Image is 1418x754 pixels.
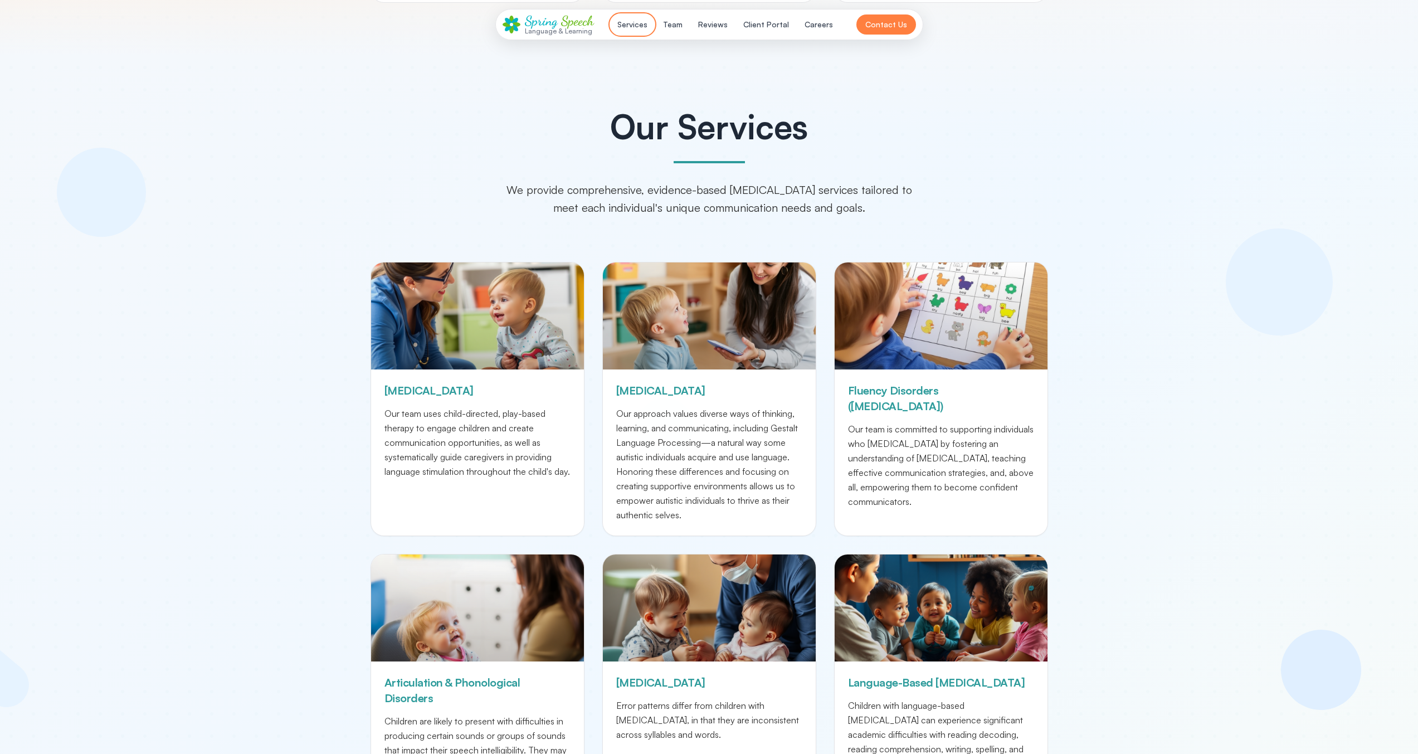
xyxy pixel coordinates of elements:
[525,27,594,35] div: Language & Learning
[384,675,571,706] h3: Articulation & Phonological Disorders
[656,14,689,35] button: Team
[691,14,734,35] button: Reviews
[616,675,802,690] h3: [MEDICAL_DATA]
[616,406,802,522] p: Our approach values diverse ways of thinking, learning, and communicating, including Gestalt Lang...
[848,675,1034,690] h3: Language-Based [MEDICAL_DATA]
[737,14,796,35] button: Client Portal
[371,110,1048,143] h2: Our Services
[848,383,1034,414] h3: Fluency Disorders ([MEDICAL_DATA])
[384,383,571,398] h3: [MEDICAL_DATA]
[384,406,571,479] p: Our team uses child-directed, play-based therapy to engage children and create communication oppo...
[506,183,912,215] span: We provide comprehensive, evidence-based [MEDICAL_DATA] services tailored to meet each individual...
[525,13,558,29] span: Spring
[561,13,594,29] span: Speech
[798,14,840,35] button: Careers
[848,422,1034,509] p: Our team is committed to supporting individuals who [MEDICAL_DATA] by fostering an understanding ...
[611,14,654,35] button: Services
[616,383,802,398] h3: [MEDICAL_DATA]
[856,14,916,35] button: Contact Us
